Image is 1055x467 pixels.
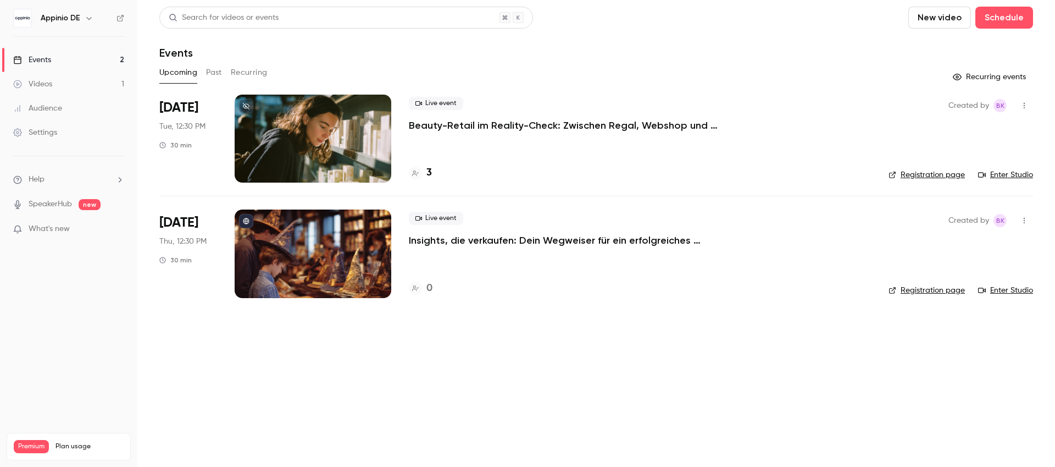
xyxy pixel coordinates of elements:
span: Created by [948,99,989,112]
a: Beauty-Retail im Reality-Check: Zwischen Regal, Webshop und TikTok [409,119,738,132]
span: BK [996,214,1004,227]
span: BK [996,99,1004,112]
h6: Appinio DE [41,13,80,24]
li: help-dropdown-opener [13,174,124,185]
span: Thu, 12:30 PM [159,236,207,247]
span: Live event [409,212,463,225]
button: Recurring [231,64,268,81]
span: Britta Kristin Agel [993,214,1007,227]
button: Upcoming [159,64,197,81]
a: Registration page [889,169,965,180]
img: Appinio DE [14,9,31,27]
div: Audience [13,103,62,114]
div: Videos [13,79,52,90]
h4: 0 [426,281,432,296]
a: 3 [409,166,432,180]
span: Created by [948,214,989,227]
div: Sep 23 Tue, 12:30 PM (Europe/Berlin) [159,95,217,183]
a: Registration page [889,285,965,296]
button: Schedule [975,7,1033,29]
span: What's new [29,223,70,235]
div: 30 min [159,141,192,150]
a: 0 [409,281,432,296]
div: Oct 16 Thu, 12:30 PM (Europe/Berlin) [159,210,217,298]
a: Enter Studio [978,285,1033,296]
button: Past [206,64,222,81]
h4: 3 [426,166,432,180]
button: Recurring events [948,68,1033,86]
span: Premium [14,440,49,453]
span: new [79,199,101,210]
span: Live event [409,97,463,110]
div: Events [13,54,51,65]
a: SpeakerHub [29,199,72,210]
span: [DATE] [159,214,198,232]
span: Plan usage [55,442,124,451]
div: Search for videos or events [169,12,279,24]
h1: Events [159,46,193,59]
span: [DATE] [159,99,198,117]
div: 30 min [159,256,192,265]
a: Insights, die verkaufen: Dein Wegweiser für ein erfolgreiches Lizenzgeschäft [409,234,738,247]
div: Settings [13,127,57,138]
a: Enter Studio [978,169,1033,180]
button: New video [908,7,971,29]
span: Britta Kristin Agel [993,99,1007,112]
span: Help [29,174,45,185]
span: Tue, 12:30 PM [159,121,206,132]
